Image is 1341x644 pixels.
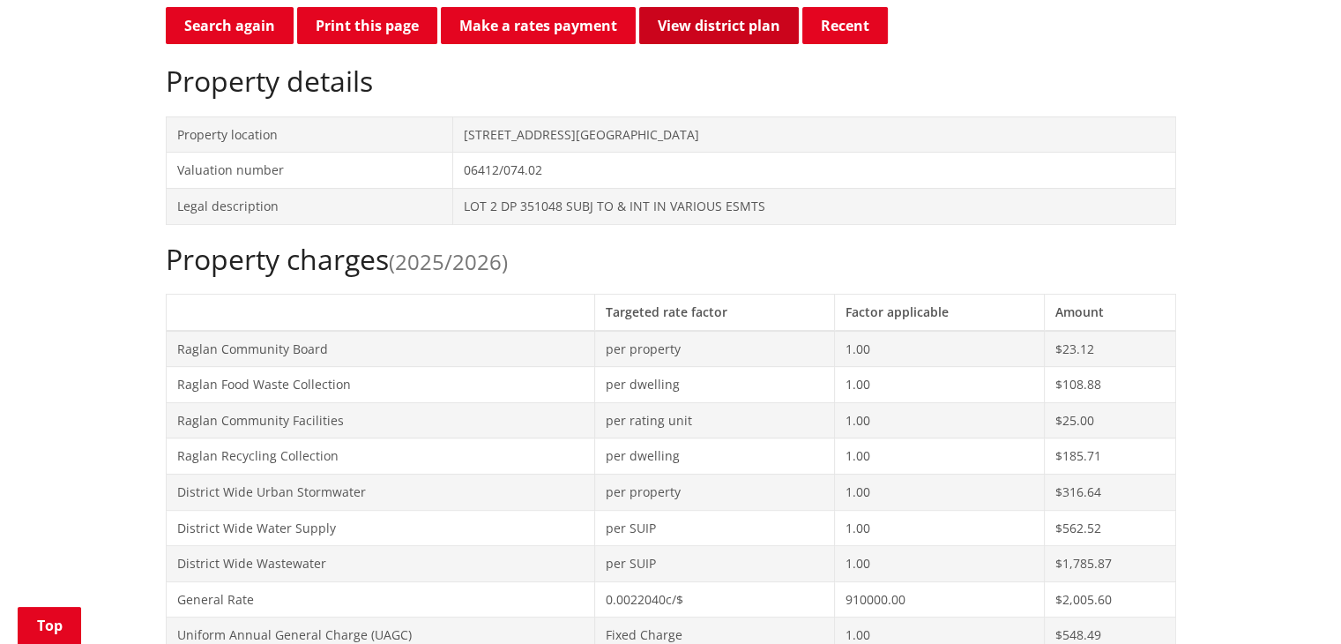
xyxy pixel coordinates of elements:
[1044,294,1175,330] th: Amount
[441,7,636,44] a: Make a rates payment
[166,367,594,403] td: Raglan Food Waste Collection
[1044,402,1175,438] td: $25.00
[166,510,594,546] td: District Wide Water Supply
[639,7,799,44] a: View district plan
[594,474,834,510] td: per property
[166,116,453,153] td: Property location
[166,243,1176,276] h2: Property charges
[1044,546,1175,582] td: $1,785.87
[166,402,594,438] td: Raglan Community Facilities
[166,7,294,44] a: Search again
[166,64,1176,98] h2: Property details
[1044,438,1175,475] td: $185.71
[594,402,834,438] td: per rating unit
[166,474,594,510] td: District Wide Urban Stormwater
[594,294,834,330] th: Targeted rate factor
[166,581,594,618] td: General Rate
[594,546,834,582] td: per SUIP
[835,510,1044,546] td: 1.00
[1044,367,1175,403] td: $108.88
[594,510,834,546] td: per SUIP
[835,581,1044,618] td: 910000.00
[802,7,888,44] button: Recent
[594,331,834,367] td: per property
[594,581,834,618] td: 0.0022040c/$
[166,546,594,582] td: District Wide Wastewater
[166,188,453,224] td: Legal description
[389,247,508,276] span: (2025/2026)
[1044,510,1175,546] td: $562.52
[1044,331,1175,367] td: $23.12
[18,607,81,644] a: Top
[453,188,1175,224] td: LOT 2 DP 351048 SUBJ TO & INT IN VARIOUS ESMTS
[835,438,1044,475] td: 1.00
[835,402,1044,438] td: 1.00
[1044,474,1175,510] td: $316.64
[835,367,1044,403] td: 1.00
[453,116,1175,153] td: [STREET_ADDRESS][GEOGRAPHIC_DATA]
[1260,570,1323,633] iframe: Messenger Launcher
[594,438,834,475] td: per dwelling
[453,153,1175,189] td: 06412/074.02
[835,474,1044,510] td: 1.00
[835,294,1044,330] th: Factor applicable
[166,153,453,189] td: Valuation number
[166,331,594,367] td: Raglan Community Board
[835,546,1044,582] td: 1.00
[166,438,594,475] td: Raglan Recycling Collection
[594,367,834,403] td: per dwelling
[297,7,437,44] button: Print this page
[835,331,1044,367] td: 1.00
[1044,581,1175,618] td: $2,005.60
